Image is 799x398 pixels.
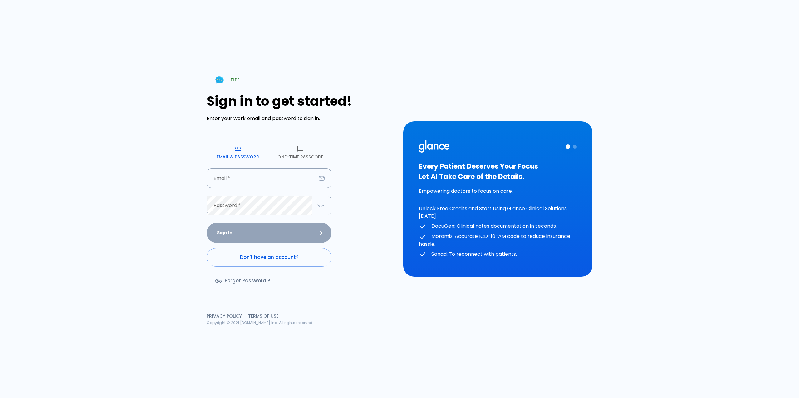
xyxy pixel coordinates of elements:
[207,272,280,290] a: Forgot Password ?
[207,115,396,122] p: Enter your work email and password to sign in.
[207,320,313,325] span: Copyright © 2021 [DOMAIN_NAME] Inc. All rights reserved.
[248,313,278,319] a: Terms of Use
[244,313,246,319] span: |
[207,313,242,319] a: Privacy Policy
[419,205,577,220] p: Unlock Free Credits and Start Using Glance Clinical Solutions [DATE]
[214,75,225,85] img: Chat Support
[419,161,577,182] h3: Every Patient Deserves Your Focus Let AI Take Care of the Details.
[207,72,247,88] a: HELP?
[419,222,577,230] p: DocuGen: Clinical notes documentation in seconds.
[419,187,577,195] p: Empowering doctors to focus on care.
[207,94,396,109] h1: Sign in to get started!
[419,233,577,248] p: Moramiz: Accurate ICD-10-AM code to reduce insurance hassle.
[269,141,331,163] button: One-Time Passcode
[207,141,269,163] button: Email & Password
[207,248,331,267] a: Don't have an account?
[419,250,577,258] p: Sanad: To reconnect with patients.
[207,168,316,188] input: dr.ahmed@clinic.com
